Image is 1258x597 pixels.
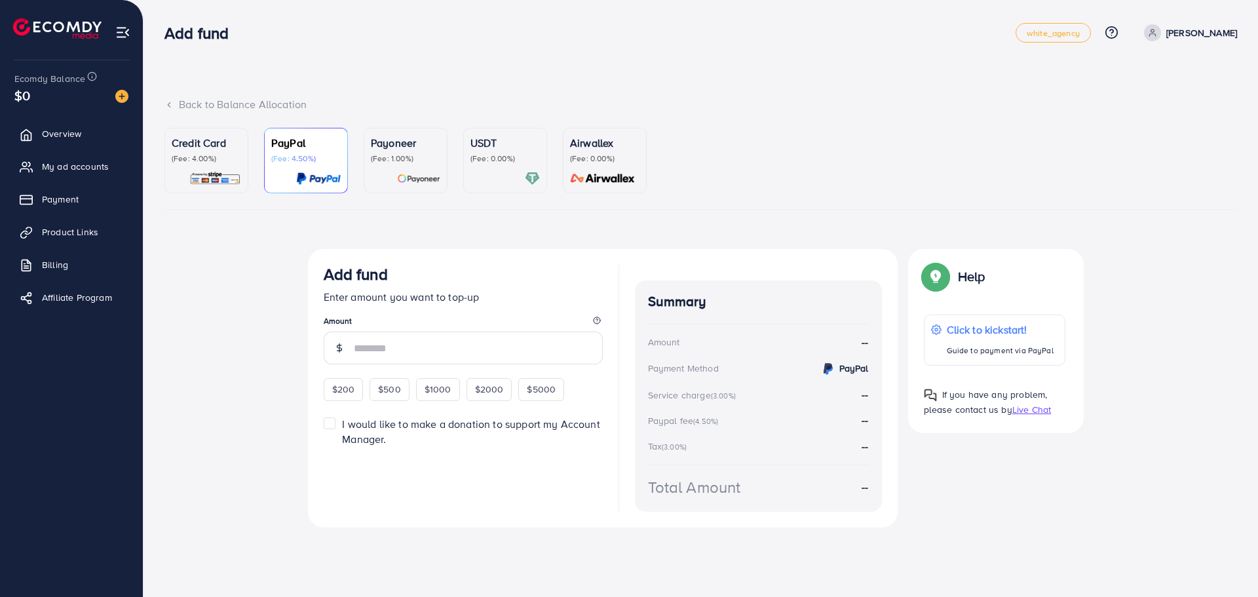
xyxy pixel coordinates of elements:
span: Live Chat [1012,403,1051,416]
a: Product Links [10,219,133,245]
p: Guide to payment via PayPal [947,343,1054,358]
strong: -- [862,413,868,427]
a: Overview [10,121,133,147]
strong: PayPal [839,362,869,375]
span: Billing [42,258,68,271]
img: image [115,90,128,103]
p: Enter amount you want to top-up [324,289,603,305]
span: I would like to make a donation to support my Account Manager. [342,417,600,446]
div: Tax [648,440,691,453]
span: Affiliate Program [42,291,112,304]
span: white_agency [1027,29,1080,37]
p: (Fee: 4.00%) [172,153,241,164]
p: (Fee: 0.00%) [570,153,639,164]
img: card [566,171,639,186]
div: Amount [648,336,680,349]
p: USDT [470,135,540,151]
span: Overview [42,127,81,140]
a: My ad accounts [10,153,133,180]
p: Payoneer [371,135,440,151]
p: Click to kickstart! [947,322,1054,337]
span: My ad accounts [42,160,109,173]
a: white_agency [1016,23,1091,43]
strong: -- [862,387,868,402]
div: Service charge [648,389,740,402]
strong: -- [862,480,868,495]
img: card [397,171,440,186]
img: Popup guide [924,389,937,402]
p: (Fee: 1.00%) [371,153,440,164]
h3: Add fund [324,265,388,284]
img: menu [115,25,130,40]
a: Affiliate Program [10,284,133,311]
strong: -- [862,335,868,350]
img: card [525,171,540,186]
span: $200 [332,383,355,396]
span: Product Links [42,225,98,239]
span: $5000 [527,383,556,396]
a: Payment [10,186,133,212]
a: Billing [10,252,133,278]
p: PayPal [271,135,341,151]
div: Total Amount [648,476,741,499]
iframe: Chat [1202,538,1248,587]
img: logo [13,18,102,39]
p: Help [958,269,985,284]
div: Back to Balance Allocation [164,97,1237,112]
img: card [296,171,341,186]
div: Payment Method [648,362,719,375]
h4: Summary [648,294,869,310]
legend: Amount [324,315,603,332]
img: card [189,171,241,186]
span: $1000 [425,383,451,396]
span: Ecomdy Balance [14,72,85,85]
div: Paypal fee [648,414,723,427]
span: If you have any problem, please contact us by [924,388,1048,416]
p: (Fee: 0.00%) [470,153,540,164]
small: (4.50%) [693,416,718,427]
span: Payment [42,193,79,206]
p: [PERSON_NAME] [1166,25,1237,41]
small: (3.00%) [711,391,736,401]
p: Airwallex [570,135,639,151]
img: credit [820,361,836,377]
span: $0 [14,86,30,105]
small: (3.00%) [662,442,687,452]
p: Credit Card [172,135,241,151]
img: Popup guide [924,265,947,288]
strong: -- [862,439,868,453]
p: (Fee: 4.50%) [271,153,341,164]
span: $2000 [475,383,504,396]
span: $500 [378,383,401,396]
a: [PERSON_NAME] [1139,24,1237,41]
h3: Add fund [164,24,239,43]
